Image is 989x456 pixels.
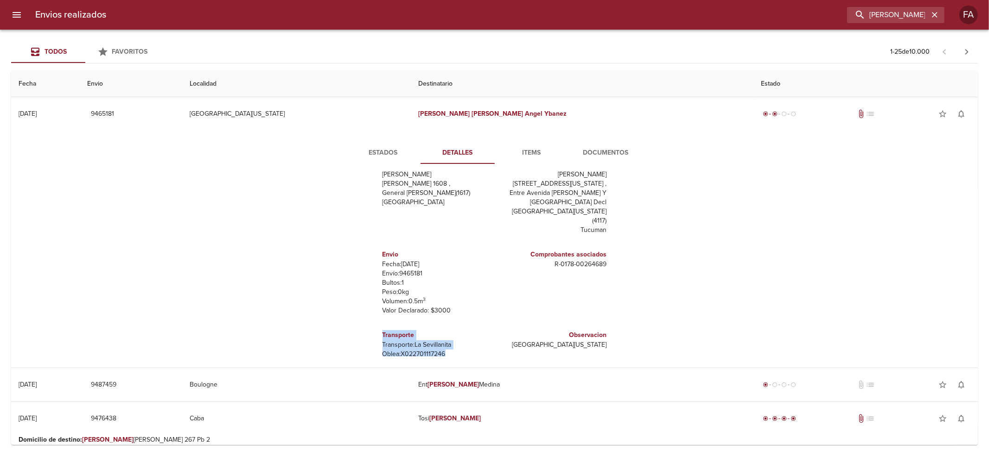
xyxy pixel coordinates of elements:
[182,402,411,435] td: Caba
[383,297,491,306] p: Volumen: 0.5 m
[952,409,970,428] button: Activar notificaciones
[890,47,930,56] p: 1 - 25 de 10.000
[383,198,491,207] p: [GEOGRAPHIC_DATA]
[182,368,411,401] td: Boulogne
[423,296,426,302] sup: 3
[956,41,978,63] span: Pagina siguiente
[498,207,607,225] p: [GEOGRAPHIC_DATA][US_STATE] ( 4117 )
[429,414,481,422] em: [PERSON_NAME]
[959,6,978,24] div: Abrir información de usuario
[856,380,866,389] span: No tiene documentos adjuntos
[938,380,947,389] span: star_border
[411,368,753,401] td: Ent Medina
[91,108,114,120] span: 9465181
[19,436,82,444] b: Domicilio de destino :
[772,416,778,421] span: radio_button_checked
[753,71,978,97] th: Estado
[933,409,952,428] button: Agregar a favoritos
[952,375,970,394] button: Activar notificaciones
[498,179,607,207] p: [STREET_ADDRESS][US_STATE] , Entre Avenida [PERSON_NAME] Y [GEOGRAPHIC_DATA] Decl
[957,414,966,423] span: notifications_none
[772,382,778,387] span: radio_button_unchecked
[80,71,182,97] th: Envio
[938,109,947,119] span: star_border
[383,350,491,359] p: Oblea: X022701117246
[498,250,607,260] h6: Comprobantes asociados
[45,48,67,56] span: Todos
[346,142,643,164] div: Tabs detalle de guia
[87,106,118,123] button: 9465181
[938,414,947,423] span: star_border
[952,105,970,123] button: Activar notificaciones
[91,379,116,391] span: 9487459
[772,111,778,117] span: radio_button_checked
[959,6,978,24] div: FA
[35,7,106,22] h6: Envios realizados
[383,188,491,198] p: General [PERSON_NAME] ( 1617 )
[418,110,470,118] em: [PERSON_NAME]
[182,97,411,131] td: [GEOGRAPHIC_DATA][US_STATE]
[11,41,160,63] div: Tabs Envios
[498,260,607,269] p: R - 0178 - 00264689
[525,110,542,118] em: Angel
[428,381,479,388] em: [PERSON_NAME]
[856,414,866,423] span: Tiene documentos adjuntos
[933,375,952,394] button: Agregar a favoritos
[82,436,134,444] em: [PERSON_NAME]
[91,413,116,425] span: 9476438
[383,179,491,188] p: [PERSON_NAME] 1608 ,
[498,340,607,350] p: [GEOGRAPHIC_DATA][US_STATE]
[472,110,523,118] em: [PERSON_NAME]
[498,330,607,340] h6: Observacion
[763,111,768,117] span: radio_button_checked
[761,414,798,423] div: Entregado
[383,269,491,278] p: Envío: 9465181
[182,71,411,97] th: Localidad
[383,340,491,350] p: Transporte: La Sevillanita
[19,110,37,118] div: [DATE]
[383,330,491,340] h6: Transporte
[763,382,768,387] span: radio_button_checked
[383,260,491,269] p: Fecha: [DATE]
[11,71,80,97] th: Fecha
[544,110,567,118] em: Ybanez
[761,109,798,119] div: Despachado
[791,382,796,387] span: radio_button_unchecked
[781,111,787,117] span: radio_button_unchecked
[383,287,491,297] p: Peso: 0 kg
[791,416,796,421] span: radio_button_checked
[933,105,952,123] button: Agregar a favoritos
[383,306,491,315] p: Valor Declarado: $ 3000
[781,416,787,421] span: radio_button_checked
[933,47,956,56] span: Pagina anterior
[957,380,966,389] span: notifications_none
[866,109,875,119] span: No tiene pedido asociado
[866,380,875,389] span: No tiene pedido asociado
[761,380,798,389] div: Generado
[781,382,787,387] span: radio_button_unchecked
[6,4,28,26] button: menu
[957,109,966,119] span: notifications_none
[87,376,120,394] button: 9487459
[866,414,875,423] span: No tiene pedido asociado
[498,225,607,235] p: Tucuman
[19,381,37,388] div: [DATE]
[791,111,796,117] span: radio_button_unchecked
[500,147,563,159] span: Items
[383,278,491,287] p: Bultos: 1
[856,109,866,119] span: Tiene documentos adjuntos
[352,147,415,159] span: Estados
[19,414,37,422] div: [DATE]
[112,48,148,56] span: Favoritos
[498,170,607,179] p: [PERSON_NAME]
[411,402,753,435] td: Tosi
[847,7,929,23] input: buscar
[426,147,489,159] span: Detalles
[411,71,753,97] th: Destinatario
[574,147,638,159] span: Documentos
[383,170,491,179] p: [PERSON_NAME]
[383,250,491,260] h6: Envio
[763,416,768,421] span: radio_button_checked
[87,410,120,427] button: 9476438
[19,435,970,444] p: [PERSON_NAME] 267 Pb 2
